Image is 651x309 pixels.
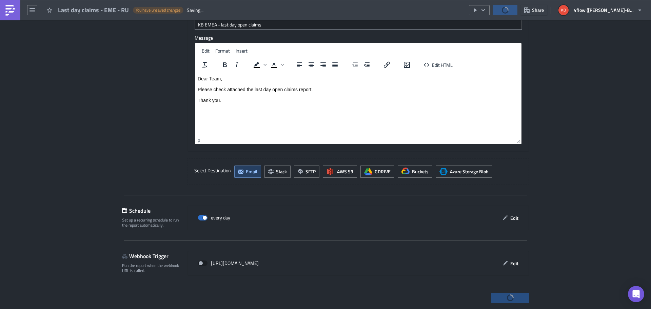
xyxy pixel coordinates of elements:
div: Background color [251,60,268,70]
button: Insert/edit image [401,60,413,70]
button: Align center [305,60,317,70]
button: SFTP [294,166,319,178]
button: Italic [231,60,242,70]
span: 4flow ([PERSON_NAME]-Bremse) [574,6,635,14]
button: Bold [219,60,231,70]
button: Slack [264,166,291,178]
div: Set up a recurring schedule to run the report automatically. [122,217,183,228]
span: Saving... [187,7,203,13]
span: Edit HTML [432,61,453,68]
div: Schedule [122,206,188,216]
span: Azure Storage Blob [439,168,448,176]
span: Edit [510,260,518,267]
label: Message [195,35,522,41]
button: Edit HTML [421,60,455,70]
div: Open Intercom Messenger [628,286,644,302]
span: Buckets [412,168,429,175]
div: [URL][DOMAIN_NAME] [198,258,259,268]
button: 4flow ([PERSON_NAME]-Bremse) [554,3,646,18]
div: Webhook Trigger [122,251,188,261]
span: SFTP [305,168,316,175]
label: Select Destination [194,166,231,176]
span: GDRIVE [375,168,391,175]
button: Justify [329,60,341,70]
button: Clear formatting [199,60,211,70]
span: Format [215,47,230,54]
button: Email [234,166,261,178]
button: Azure Storage BlobAzure Storage Blob [436,166,492,178]
button: Edit [499,258,522,269]
div: p [198,136,200,143]
span: AWS S3 [337,168,353,175]
button: GDRIVE [360,166,394,178]
span: Last day claims - EME - RU [58,6,130,14]
button: Align left [294,60,305,70]
div: Run the report when the webhook URL is called. [122,263,183,273]
span: You have unsaved changes [136,7,181,13]
div: Resize [514,136,521,144]
span: Edit [202,47,210,54]
div: Text color [268,60,285,70]
button: Edit [499,213,522,223]
button: Insert/edit link [381,60,393,70]
button: Decrease indent [349,60,361,70]
span: Insert [236,47,248,54]
button: Align right [317,60,329,70]
div: every day [198,213,230,223]
button: Share [521,5,547,15]
img: PushMetrics [5,5,16,16]
button: Buckets [398,166,432,178]
span: Share [532,6,544,14]
span: Edit [510,214,518,221]
img: Avatar [558,4,569,16]
span: Slack [276,168,287,175]
span: Email [246,168,257,175]
iframe: Rich Text Area [195,73,521,136]
span: Azure Storage Blob [450,168,489,175]
button: Increase indent [361,60,373,70]
button: AWS S3 [323,166,357,178]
